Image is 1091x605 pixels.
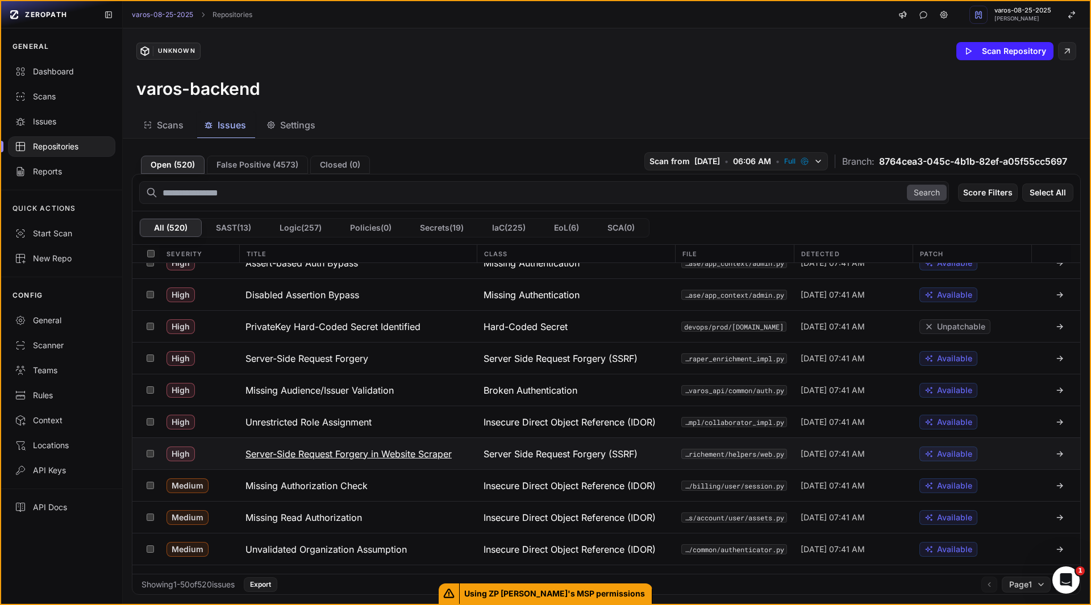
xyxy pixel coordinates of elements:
[681,481,786,491] code: src/varos-api/varos_api/views/billing/user/session.py
[336,219,406,237] button: Policies(0)
[160,245,239,262] div: Severity
[166,351,195,366] span: High
[310,156,370,174] button: Closed (0)
[1,221,122,246] button: Start Scan
[239,374,477,406] button: Missing Audience/Issuer Validation
[460,583,652,604] span: Using ZP [PERSON_NAME]'s MSP permissions
[15,390,109,401] div: Rules
[484,511,656,524] span: Insecure Direct Object Reference (IDOR)
[140,219,202,237] button: All (520)
[1,84,122,109] a: Scans
[239,311,477,342] button: PrivateKey Hard-Coded Secret Identified
[265,219,336,237] button: Logic(257)
[245,320,420,333] h3: PrivateKey Hard-Coded Secret Identified
[15,116,109,127] div: Issues
[132,501,1080,533] div: Medium Missing Read Authorization Insecure Direct Object Reference (IDOR) src/varos-api/varos_api...
[199,11,207,19] svg: chevron right,
[245,256,358,270] h3: Assert-based Auth Bypass
[245,415,372,429] h3: Unrestricted Role Assignment
[1009,579,1032,590] span: Page 1
[681,417,786,427] button: src/varos-impl/lib/account/varos_account_impl/collaborator_impl.py
[132,10,252,19] nav: breadcrumb
[681,290,786,300] button: src/varos-api-base/varos_api_base/app_context/admin.py
[484,479,656,493] span: Insecure Direct Object Reference (IDOR)
[681,449,786,459] code: src/varos-impl/lib/traits/varos_traits_impl/enrichement/helpers/web.py
[15,315,109,326] div: General
[15,91,109,102] div: Scans
[141,579,235,590] div: Showing 1 - 50 of 520 issues
[937,321,985,332] span: Unpatchable
[166,415,195,429] span: High
[213,10,252,19] a: Repositories
[994,7,1051,14] span: varos-08-25-2025
[913,245,1031,262] div: Patch
[1002,577,1051,593] button: Page1
[132,533,1080,565] div: Medium Unvalidated Organization Assumption Insecure Direct Object Reference (IDOR) src/varos-api/...
[166,447,195,461] span: High
[801,289,865,301] span: [DATE] 07:41 AM
[484,288,580,302] span: Missing Authentication
[681,544,786,554] button: src/varos-api/varos_api/common/authenticator.py
[937,416,972,428] span: Available
[15,440,109,451] div: Locations
[801,480,865,491] span: [DATE] 07:41 AM
[681,385,786,395] button: src/varos-api/varos_api/common/auth.py
[132,437,1080,469] div: High Server-Side Request Forgery in Website Scraper Server Side Request Forgery (SSRF) src/varos-...
[239,245,477,262] div: Title
[937,257,972,269] span: Available
[937,385,972,396] span: Available
[801,321,865,332] span: [DATE] 07:41 AM
[239,247,477,278] button: Assert-based Auth Bypass
[13,291,43,300] p: CONFIG
[1022,183,1073,202] button: Select All
[239,470,477,501] button: Missing Authorization Check
[166,510,209,525] span: Medium
[157,118,184,132] span: Scans
[13,204,76,213] p: QUICK ACTIONS
[15,502,109,513] div: API Docs
[649,156,690,167] span: Scan from
[1,159,122,184] a: Reports
[13,42,49,51] p: GENERAL
[937,353,972,364] span: Available
[801,353,865,364] span: [DATE] 07:41 AM
[15,415,109,426] div: Context
[15,141,109,152] div: Repositories
[681,322,786,332] code: devops/prod/[DOMAIN_NAME]
[1,308,122,333] a: General
[239,533,477,565] button: Unvalidated Organization Assumption
[907,185,947,201] button: Search
[15,66,109,77] div: Dashboard
[1,433,122,458] a: Locations
[207,156,308,174] button: False Positive (4573)
[842,155,875,168] span: Branch:
[166,383,195,398] span: High
[681,258,786,268] code: src/varos-api-base/varos_api_base/app_context/admin.py
[166,287,195,302] span: High
[1,458,122,483] a: API Keys
[15,465,109,476] div: API Keys
[1,408,122,433] a: Context
[6,6,95,24] a: ZEROPATH
[1,495,122,520] a: API Docs
[724,156,728,167] span: •
[218,118,246,132] span: Issues
[15,253,109,264] div: New Repo
[244,577,277,592] button: Export
[794,245,913,262] div: Detected
[15,340,109,351] div: Scanner
[484,415,656,429] span: Insecure Direct Object Reference (IDOR)
[540,219,593,237] button: EoL(6)
[132,565,1080,596] div: Medium Missing Tenant Scope Enforcement Insecure Direct Object Reference (IDOR) src/varos-api/var...
[801,416,865,428] span: [DATE] 07:41 AM
[245,288,359,302] h3: Disabled Assertion Bypass
[132,310,1080,342] div: High PrivateKey Hard-Coded Secret Identified Hard-Coded Secret devops/prod/[DOMAIN_NAME] [DATE] 0...
[484,383,577,397] span: Broken Authentication
[239,502,477,533] button: Missing Read Authorization
[280,118,315,132] span: Settings
[801,385,865,396] span: [DATE] 07:41 AM
[801,448,865,460] span: [DATE] 07:41 AM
